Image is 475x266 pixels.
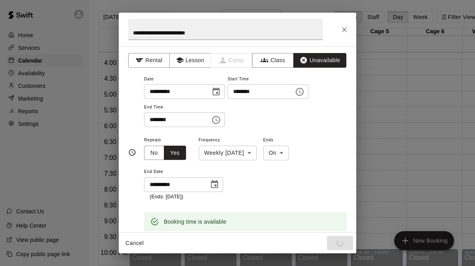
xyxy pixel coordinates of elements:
[211,53,253,68] span: Camps can only be created in the Services page
[144,167,223,177] span: End Date
[150,193,218,201] p: (Ends: [DATE])
[128,53,170,68] button: Rental
[144,74,225,85] span: Date
[199,135,257,146] span: Frequency
[169,53,211,68] button: Lesson
[252,53,294,68] button: Class
[164,215,226,229] div: Booking time is available
[144,146,186,160] div: outlined button group
[208,112,224,128] button: Choose time, selected time is 10:00 PM
[164,146,186,160] button: Yes
[128,148,136,156] svg: Timing
[199,146,257,160] div: Weekly [DATE]
[228,74,308,85] span: Start Time
[144,146,164,160] button: No
[293,53,346,68] button: Unavailable
[144,102,225,113] span: End Time
[263,146,289,160] div: On
[337,23,351,37] button: Close
[208,84,224,100] button: Choose date, selected date is Dec 8, 2025
[122,236,147,251] button: Cancel
[144,135,192,146] span: Repeats
[263,135,289,146] span: Ends
[207,177,222,192] button: Choose date, selected date is Mar 2, 2026
[292,84,308,100] button: Choose time, selected time is 4:00 PM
